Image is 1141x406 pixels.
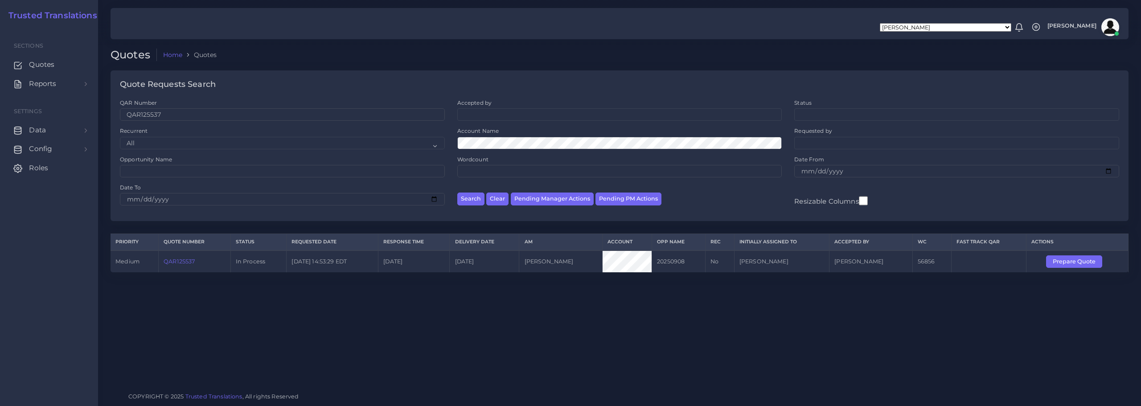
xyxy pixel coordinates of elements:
[378,234,450,250] th: Response Time
[182,50,217,59] li: Quotes
[29,163,48,173] span: Roles
[829,250,913,272] td: [PERSON_NAME]
[7,139,91,158] a: Config
[1026,234,1129,250] th: Actions
[519,234,603,250] th: AM
[829,234,913,250] th: Accepted by
[120,156,172,163] label: Opportunity Name
[734,234,829,250] th: Initially Assigned to
[164,258,195,265] a: QAR125537
[185,393,242,400] a: Trusted Translations
[1046,255,1102,268] button: Prepare Quote
[652,234,706,250] th: Opp Name
[912,250,951,272] td: 56856
[7,159,91,177] a: Roles
[705,250,734,272] td: No
[457,127,499,135] label: Account Name
[287,234,378,250] th: Requested Date
[794,99,812,107] label: Status
[111,49,157,62] h2: Quotes
[1101,18,1119,36] img: avatar
[705,234,734,250] th: REC
[158,234,230,250] th: Quote Number
[7,74,91,93] a: Reports
[1043,18,1122,36] a: [PERSON_NAME]avatar
[378,250,450,272] td: [DATE]
[29,79,56,89] span: Reports
[120,184,141,191] label: Date To
[29,60,54,70] span: Quotes
[1046,258,1108,264] a: Prepare Quote
[450,250,519,272] td: [DATE]
[7,55,91,74] a: Quotes
[652,250,706,272] td: 20250908
[120,80,216,90] h4: Quote Requests Search
[163,50,183,59] a: Home
[859,195,868,206] input: Resizable Columns
[230,234,287,250] th: Status
[457,156,488,163] label: Wordcount
[486,193,509,205] button: Clear
[450,234,519,250] th: Delivery Date
[29,125,46,135] span: Data
[519,250,603,272] td: [PERSON_NAME]
[14,42,43,49] span: Sections
[242,392,299,401] span: , All rights Reserved
[128,392,299,401] span: COPYRIGHT © 2025
[794,195,867,206] label: Resizable Columns
[120,99,157,107] label: QAR Number
[794,127,832,135] label: Requested by
[14,108,42,115] span: Settings
[734,250,829,272] td: [PERSON_NAME]
[912,234,951,250] th: WC
[115,258,140,265] span: medium
[457,99,492,107] label: Accepted by
[111,234,158,250] th: Priority
[287,250,378,272] td: [DATE] 14:53:29 EDT
[951,234,1026,250] th: Fast Track QAR
[602,234,652,250] th: Account
[7,121,91,139] a: Data
[511,193,594,205] button: Pending Manager Actions
[2,11,97,21] a: Trusted Translations
[794,156,824,163] label: Date From
[120,127,148,135] label: Recurrent
[595,193,661,205] button: Pending PM Actions
[457,193,484,205] button: Search
[29,144,52,154] span: Config
[1047,23,1096,29] span: [PERSON_NAME]
[230,250,287,272] td: In Process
